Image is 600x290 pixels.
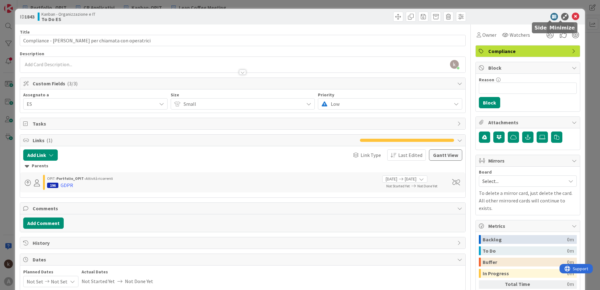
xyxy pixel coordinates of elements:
span: Custom Fields [33,80,454,87]
span: Kanban - Organizzazione e IT [41,12,95,17]
span: Actual Dates [82,269,153,275]
span: ( 3/3 ) [67,80,78,87]
div: 0m [567,246,574,255]
div: Total Time [505,280,539,289]
div: 0m [542,280,574,289]
p: To delete a mirror card, just delete the card. All other mirrored cards will continue to exists. [479,189,577,212]
div: Assegnato a [23,93,168,97]
b: To Do ES [41,17,95,22]
div: To Do [483,246,567,255]
span: Not Set [51,276,67,287]
span: Link Type [361,151,381,159]
span: Attachments [488,119,569,126]
div: Parents [25,163,461,169]
span: ES [27,100,157,108]
div: 196 [47,183,58,188]
span: Metrics [488,222,569,230]
span: Last Edited [398,151,422,159]
span: Board [479,170,492,174]
div: 0m [567,269,574,278]
div: Size [171,93,315,97]
button: Gantt View [429,149,462,161]
div: In Progress [483,269,567,278]
span: Comments [33,205,454,212]
label: Title [20,29,30,35]
span: Select... [482,177,563,185]
div: Buffer [483,258,567,266]
span: Tasks [33,120,454,127]
span: Small [184,99,301,108]
div: Priority [318,93,462,97]
span: Low [331,99,448,108]
span: [DATE] [405,176,416,182]
span: Dates [33,256,454,263]
div: Backlog [483,235,567,244]
span: Mirrors [488,157,569,164]
label: Reason [479,77,494,83]
span: Not Done Yet [417,184,437,188]
span: Owner [482,31,496,39]
span: Not Set [27,276,43,287]
div: 0m [567,235,574,244]
h5: Minimize [549,25,575,31]
span: OPIT › [47,176,56,181]
span: Compliance [488,47,569,55]
span: [DATE] [386,176,397,182]
button: Add Link [23,149,58,161]
button: Add Comment [23,217,64,229]
button: Block [479,97,500,108]
b: 1843 [24,13,35,20]
span: ( 1 ) [46,137,52,143]
span: Planned Dates [23,269,78,275]
span: Block [488,64,569,72]
span: Not Done Yet [125,276,153,287]
span: Support [13,1,29,8]
span: Links [33,137,357,144]
input: type card name here... [20,35,466,46]
span: Watchers [510,31,530,39]
span: Not Started Yet [82,276,115,287]
b: Portfolio_OPIT › [56,176,86,181]
span: Attività ricorrenti [86,176,113,181]
span: ID [20,13,35,20]
span: History [33,239,454,247]
img: AAcHTtd5rm-Hw59dezQYKVkaI0MZoYjvbSZnFopdN0t8vu62=s96-c [450,60,459,69]
span: Not Started Yet [386,184,410,188]
div: GDPR [61,181,73,189]
button: Last Edited [387,149,426,161]
div: 0m [567,258,574,266]
h5: Sidebar View [534,25,571,31]
span: Description [20,51,44,56]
